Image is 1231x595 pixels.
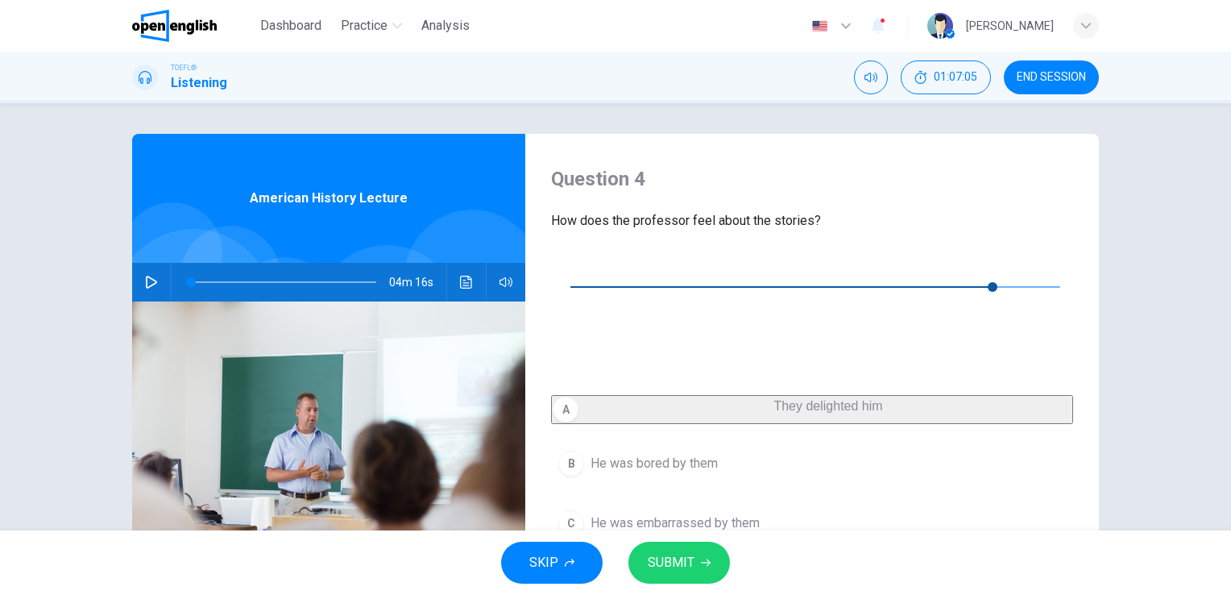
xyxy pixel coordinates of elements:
span: He was embarrassed by them [591,514,760,533]
img: en [810,20,830,32]
span: 04m 16s [389,263,446,302]
button: BHe was bored by them [551,443,1073,484]
button: Click to see the audio transcription [551,311,577,337]
span: Dashboard [260,16,321,35]
span: SKIP [529,551,558,574]
span: They delighted him [773,399,882,413]
button: Practice [334,11,408,40]
span: 01:07:05 [934,71,977,84]
span: Analysis [421,16,470,35]
span: END SESSION [1017,71,1086,84]
div: Hide [901,60,991,94]
div: Mute [854,60,888,94]
button: Click to see the audio transcription [454,263,479,302]
div: C [558,510,584,536]
div: [PERSON_NAME] [966,16,1054,35]
button: END SESSION [1004,60,1099,94]
h4: Question 4 [551,166,1073,192]
button: AThey delighted him [551,395,1073,424]
button: SKIP [501,542,603,584]
span: 00m 02s [551,298,1073,311]
span: He was bored by them [591,454,718,473]
span: American History Lecture [250,189,408,208]
h1: Listening [171,73,227,93]
button: Analysis [415,11,476,40]
img: Profile picture [927,13,953,39]
span: TOEFL® [171,62,197,73]
div: B [558,451,584,476]
button: 01:07:05 [901,60,991,94]
div: A [553,397,578,422]
img: OpenEnglish logo [132,10,217,42]
button: Dashboard [254,11,328,40]
span: SUBMIT [648,551,694,574]
button: SUBMIT [628,542,730,584]
span: How does the professor feel about the stories? [551,211,1073,231]
span: Practice [341,16,388,35]
button: CHe was embarrassed by them [551,503,1073,543]
a: OpenEnglish logo [132,10,254,42]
